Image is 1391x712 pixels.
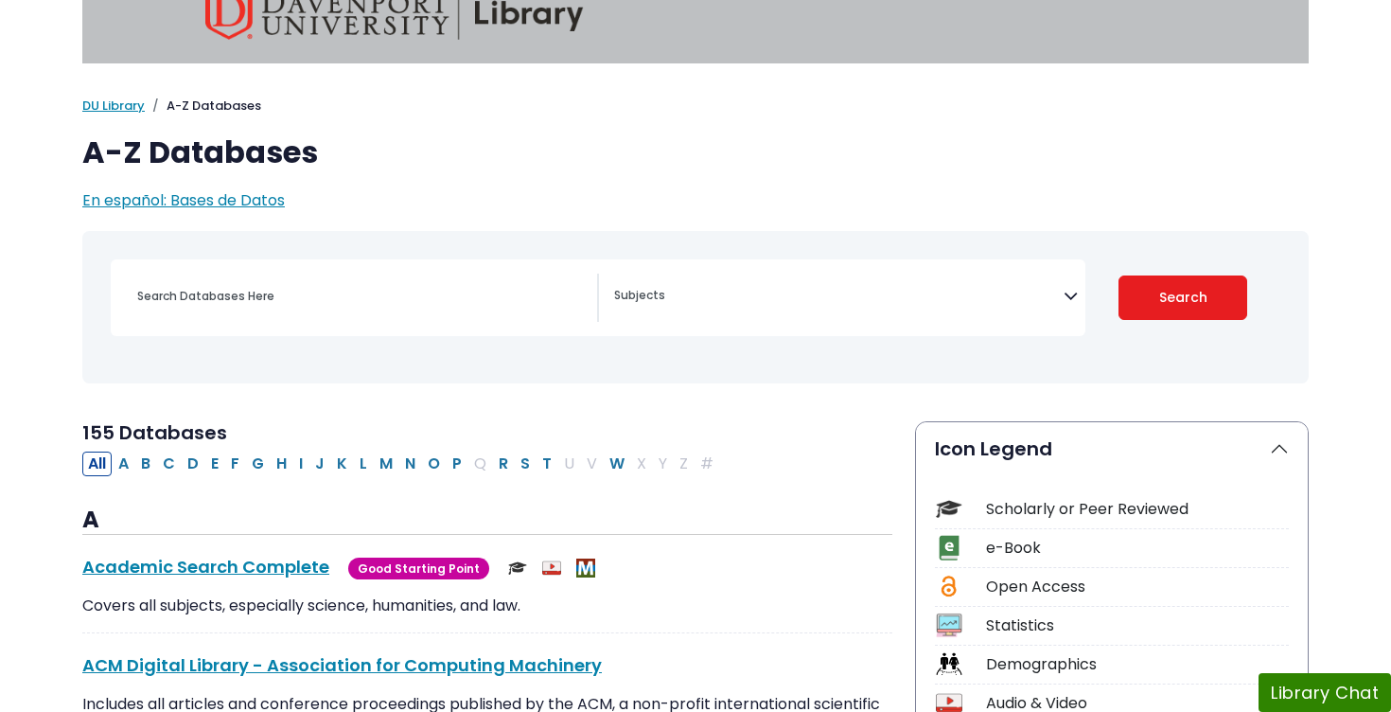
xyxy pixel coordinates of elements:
[309,452,330,476] button: Filter Results J
[1259,673,1391,712] button: Library Chat
[604,452,630,476] button: Filter Results W
[1118,276,1248,320] button: Submit for Search Results
[936,613,961,638] img: Icon Statistics
[145,97,261,116] li: A-Z Databases
[515,452,536,476] button: Filter Results S
[331,452,353,476] button: Filter Results K
[986,498,1289,521] div: Scholarly or Peer Reviewed
[447,452,467,476] button: Filter Results P
[246,452,270,476] button: Filter Results G
[82,452,721,473] div: Alpha-list to filter by first letter of database name
[82,97,145,115] a: DU Library
[374,452,398,476] button: Filter Results M
[508,559,527,578] img: Scholarly or Peer Reviewed
[82,97,1309,116] nav: breadcrumb
[348,558,489,579] span: Good Starting Point
[936,651,961,677] img: Icon Demographics
[937,574,960,599] img: Icon Open Access
[135,452,156,476] button: Filter Results B
[82,555,329,578] a: Academic Search Complete
[113,452,134,476] button: Filter Results A
[82,134,1309,170] h1: A-Z Databases
[986,537,1289,560] div: e-Book
[225,452,245,476] button: Filter Results F
[354,452,373,476] button: Filter Results L
[916,422,1308,475] button: Icon Legend
[936,535,961,561] img: Icon e-Book
[82,452,112,476] button: All
[986,614,1289,637] div: Statistics
[576,559,595,578] img: MeL (Michigan electronic Library)
[82,419,227,446] span: 155 Databases
[422,452,446,476] button: Filter Results O
[986,653,1289,676] div: Demographics
[542,559,561,578] img: Audio & Video
[82,231,1309,383] nav: Search filters
[82,595,892,617] p: Covers all subjects, especially science, humanities, and law.
[537,452,557,476] button: Filter Results T
[82,507,892,535] h3: A
[399,452,421,476] button: Filter Results N
[493,452,514,476] button: Filter Results R
[614,290,1064,305] textarea: Search
[126,282,597,310] input: Search database by title or keyword
[986,576,1289,598] div: Open Access
[205,452,224,476] button: Filter Results E
[293,452,308,476] button: Filter Results I
[82,653,602,677] a: ACM Digital Library - Association for Computing Machinery
[182,452,204,476] button: Filter Results D
[936,496,961,522] img: Icon Scholarly or Peer Reviewed
[271,452,292,476] button: Filter Results H
[82,189,285,211] a: En español: Bases de Datos
[157,452,181,476] button: Filter Results C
